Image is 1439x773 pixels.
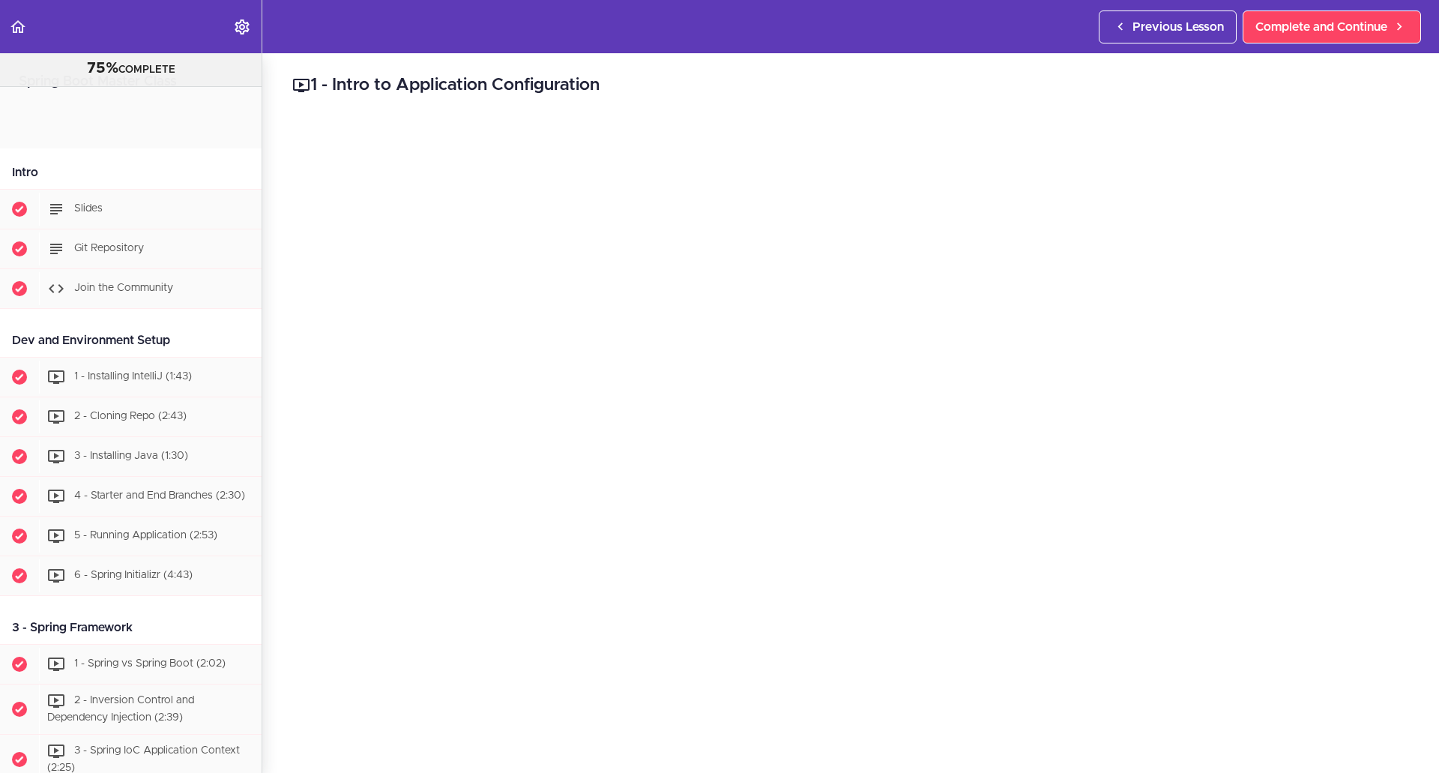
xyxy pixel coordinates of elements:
span: 4 - Starter and End Branches (2:30) [74,490,245,501]
iframe: Video Player [292,121,1409,749]
span: 3 - Installing Java (1:30) [74,451,188,461]
span: 2 - Cloning Repo (2:43) [74,411,187,421]
div: COMPLETE [19,59,243,79]
span: 1 - Spring vs Spring Boot (2:02) [74,658,226,669]
span: 6 - Spring Initializr (4:43) [74,570,193,580]
span: 1 - Installing IntelliJ (1:43) [74,371,192,382]
span: Join the Community [74,283,173,293]
h2: 1 - Intro to Application Configuration [292,73,1409,98]
span: Complete and Continue [1255,18,1387,36]
span: Previous Lesson [1132,18,1224,36]
span: 2 - Inversion Control and Dependency Injection (2:39) [47,695,194,723]
a: Previous Lesson [1099,10,1237,43]
span: 5 - Running Application (2:53) [74,530,217,541]
span: 3 - Spring IoC Application Context (2:25) [47,745,240,773]
a: Complete and Continue [1243,10,1421,43]
span: Slides [74,203,103,214]
span: Git Repository [74,243,144,253]
span: 75% [87,61,118,76]
svg: Settings Menu [233,18,251,36]
svg: Back to course curriculum [9,18,27,36]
